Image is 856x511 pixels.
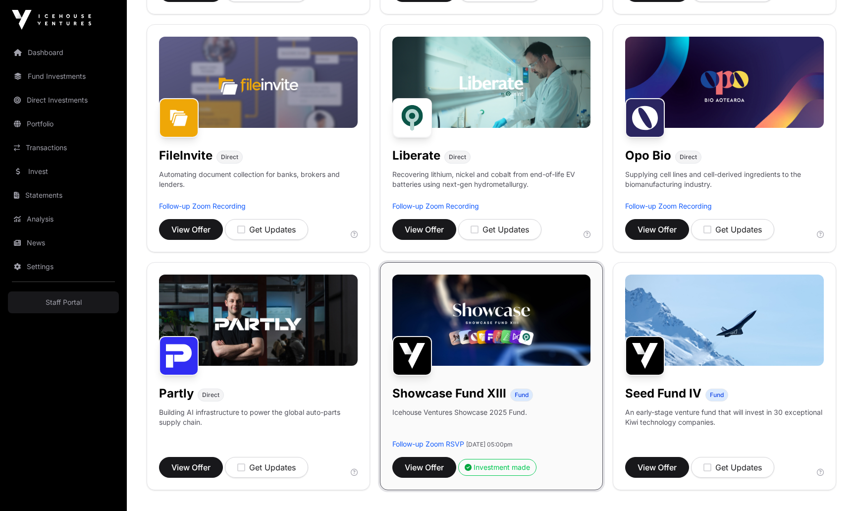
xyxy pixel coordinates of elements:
a: Follow-up Zoom Recording [625,202,712,210]
span: Direct [449,153,466,161]
p: Recovering lithium, nickel and cobalt from end-of-life EV batteries using next-gen hydrometallurgy. [392,170,591,201]
button: Get Updates [691,219,774,240]
div: Get Updates [703,224,762,235]
a: Portfolio [8,113,119,135]
span: Direct [680,153,697,161]
button: View Offer [392,219,456,240]
span: View Offer [405,461,444,473]
span: View Offer [171,461,211,473]
span: [DATE] 05:00pm [466,441,513,448]
img: Showcase-Fund-Banner-1.jpg [392,275,591,366]
a: Invest [8,161,119,182]
a: Follow-up Zoom Recording [159,202,246,210]
button: View Offer [159,219,223,240]
a: Analysis [8,208,119,230]
button: View Offer [392,457,456,478]
a: Follow-up Zoom Recording [392,202,479,210]
button: View Offer [625,219,689,240]
div: Get Updates [237,224,296,235]
button: Get Updates [225,219,308,240]
button: Get Updates [458,219,541,240]
img: Seed Fund IV [625,336,665,376]
button: Investment made [458,459,536,476]
div: Investment made [465,462,530,472]
a: Dashboard [8,42,119,63]
a: News [8,232,119,254]
img: image-1600x800.jpg [625,275,824,366]
span: View Offer [171,224,211,235]
img: Partly-Banner.jpg [159,275,358,366]
img: File-Invite-Banner.jpg [159,37,358,128]
img: Icehouse Ventures Logo [12,10,91,30]
span: Direct [221,153,238,161]
img: Liberate [392,98,432,138]
a: Follow-up Zoom RSVP [392,440,464,448]
div: Get Updates [471,224,529,235]
span: View Offer [638,461,677,473]
h1: Liberate [392,148,440,164]
iframe: Chat Widget [806,463,856,511]
p: Building AI infrastructure to power the global auto-parts supply chain. [159,407,358,439]
h1: Seed Fund IV [625,386,701,401]
p: Automating document collection for banks, brokers and lenders. [159,170,358,201]
span: View Offer [405,224,444,235]
button: View Offer [159,457,223,478]
h1: FileInvite [159,148,213,164]
h1: Opo Bio [625,148,671,164]
p: An early-stage venture fund that will invest in 30 exceptional Kiwi technology companies. [625,407,824,427]
button: Get Updates [691,457,774,478]
a: Statements [8,184,119,206]
img: Partly [159,336,199,376]
span: View Offer [638,224,677,235]
p: Supplying cell lines and cell-derived ingredients to the biomanufacturing industry. [625,170,824,189]
h1: Showcase Fund XIII [392,386,506,401]
button: Get Updates [225,457,308,478]
span: Fund [710,391,724,399]
button: View Offer [625,457,689,478]
a: Settings [8,256,119,278]
a: Staff Portal [8,291,119,313]
span: Direct [202,391,219,399]
h1: Partly [159,386,194,401]
a: Fund Investments [8,65,119,87]
a: Transactions [8,137,119,159]
img: Opo-Bio-Banner.jpg [625,37,824,128]
span: Fund [515,391,529,399]
img: Liberate-Banner.jpg [392,37,591,128]
img: Showcase Fund XIII [392,336,432,376]
div: Get Updates [237,461,296,473]
a: Direct Investments [8,89,119,111]
p: Icehouse Ventures Showcase 2025 Fund. [392,407,527,417]
img: FileInvite [159,98,199,138]
div: Get Updates [703,461,762,473]
img: Opo Bio [625,98,665,138]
